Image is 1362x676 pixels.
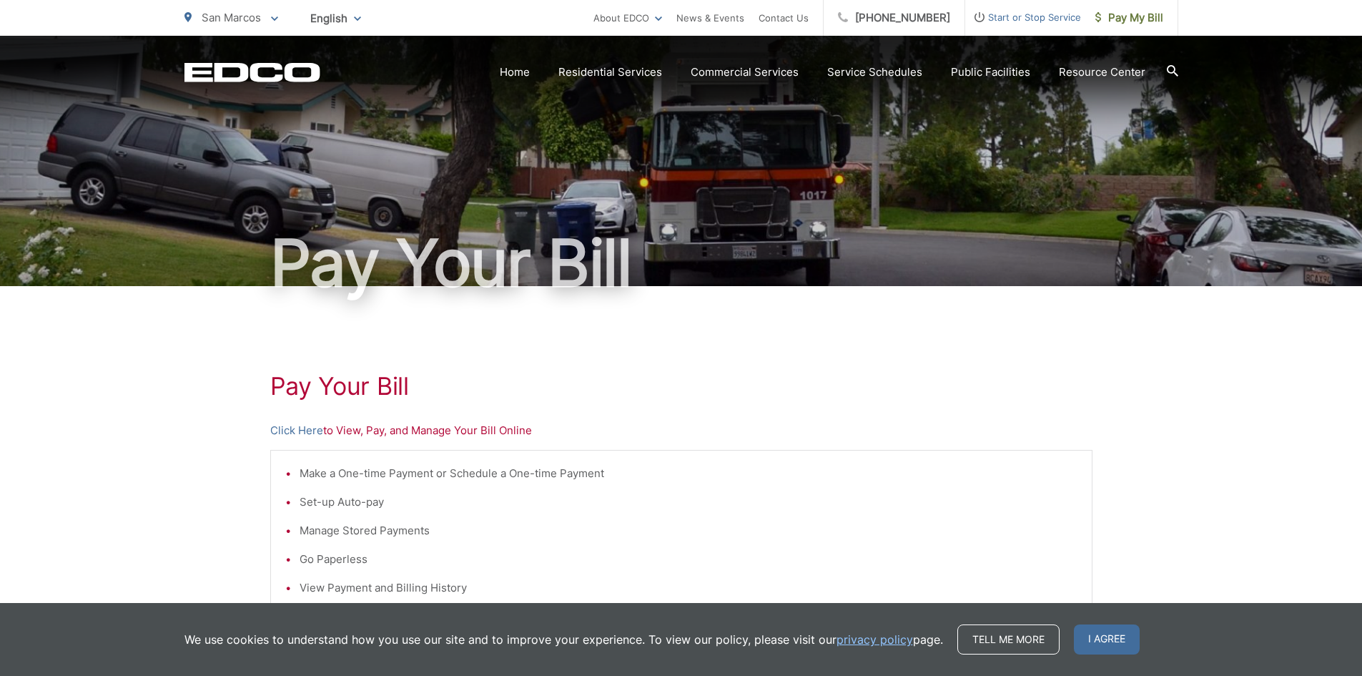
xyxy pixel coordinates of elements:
[300,579,1077,597] li: View Payment and Billing History
[500,64,530,81] a: Home
[593,9,662,26] a: About EDCO
[676,9,744,26] a: News & Events
[300,6,372,31] span: English
[300,551,1077,568] li: Go Paperless
[270,422,1092,439] p: to View, Pay, and Manage Your Bill Online
[184,62,320,82] a: EDCD logo. Return to the homepage.
[300,465,1077,482] li: Make a One-time Payment or Schedule a One-time Payment
[837,631,913,648] a: privacy policy
[691,64,799,81] a: Commercial Services
[951,64,1030,81] a: Public Facilities
[300,522,1077,539] li: Manage Stored Payments
[759,9,809,26] a: Contact Us
[184,631,943,648] p: We use cookies to understand how you use our site and to improve your experience. To view our pol...
[1059,64,1145,81] a: Resource Center
[957,624,1060,655] a: Tell me more
[1095,9,1163,26] span: Pay My Bill
[558,64,662,81] a: Residential Services
[184,227,1178,299] h1: Pay Your Bill
[300,494,1077,511] li: Set-up Auto-pay
[1074,624,1140,655] span: I agree
[270,372,1092,401] h1: Pay Your Bill
[827,64,922,81] a: Service Schedules
[202,11,261,24] span: San Marcos
[270,422,323,439] a: Click Here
